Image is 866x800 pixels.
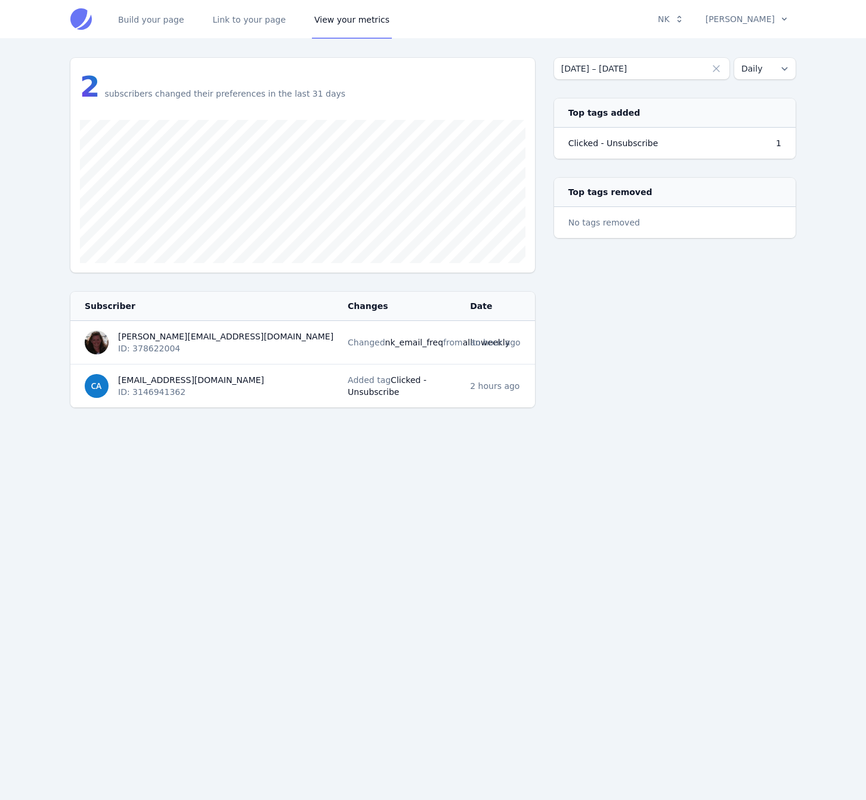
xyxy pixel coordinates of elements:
span: Changed [348,338,385,347]
div: [PERSON_NAME][EMAIL_ADDRESS][DOMAIN_NAME] [118,330,333,342]
td: No tags removed [554,207,796,239]
div: ID: 3146941362 [118,386,264,398]
span: from [443,338,463,347]
td: 1 [769,128,796,159]
td: September 19, 2025 7:42 AM [463,365,534,408]
span: subscribers changed their preferences in the last 31 days [104,88,345,100]
th: Subscriber [70,292,341,321]
td: September 19, 2025 8:41 AM [463,321,534,365]
th: Top tags added [554,98,796,128]
button: [PERSON_NAME] [698,9,796,29]
span: nk_email_freq [385,338,443,347]
button: NK [650,9,691,29]
th: Date [463,292,534,321]
span: all [463,338,472,347]
div: Clicked - Unsubscribe [568,137,658,149]
th: Changes [341,292,463,321]
div: [EMAIL_ADDRESS][DOMAIN_NAME] [118,374,264,386]
span: Added tag [348,375,391,385]
div: ID: 378622004 [118,342,333,354]
th: Top tags removed [554,178,796,207]
span: 2 [80,72,100,101]
input: From – To [554,58,729,79]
